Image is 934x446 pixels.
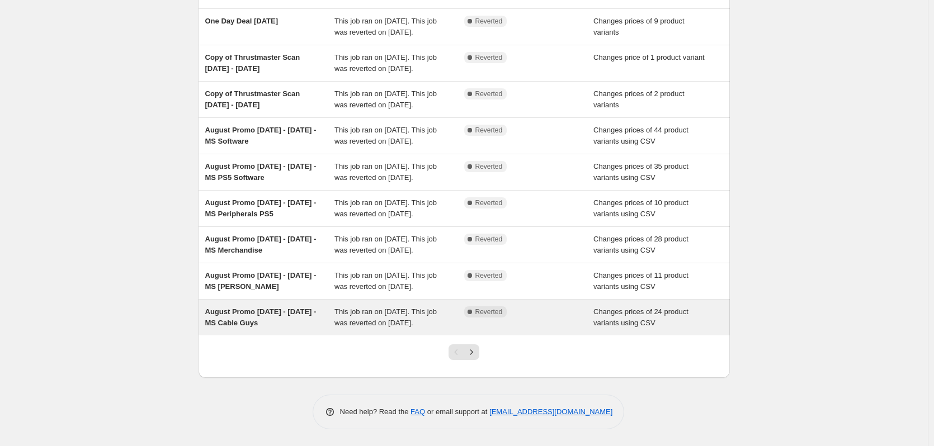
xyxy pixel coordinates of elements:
span: This job ran on [DATE]. This job was reverted on [DATE]. [334,162,437,182]
span: Changes prices of 44 product variants using CSV [593,126,688,145]
span: Changes prices of 35 product variants using CSV [593,162,688,182]
a: [EMAIL_ADDRESS][DOMAIN_NAME] [489,407,612,416]
span: Changes prices of 24 product variants using CSV [593,307,688,327]
span: Changes prices of 10 product variants using CSV [593,198,688,218]
span: Reverted [475,126,503,135]
span: Reverted [475,162,503,171]
span: Reverted [475,198,503,207]
span: Reverted [475,235,503,244]
span: August Promo [DATE] - [DATE] - MS [PERSON_NAME] [205,271,317,291]
span: Changes prices of 9 product variants [593,17,685,36]
span: Changes prices of 2 product variants [593,89,685,109]
span: This job ran on [DATE]. This job was reverted on [DATE]. [334,17,437,36]
span: One Day Deal [DATE] [205,17,279,25]
span: August Promo [DATE] - [DATE] - MS Merchandise [205,235,317,254]
span: This job ran on [DATE]. This job was reverted on [DATE]. [334,271,437,291]
span: This job ran on [DATE]. This job was reverted on [DATE]. [334,53,437,73]
nav: Pagination [449,344,479,360]
span: Need help? Read the [340,407,411,416]
span: Reverted [475,89,503,98]
span: Copy of Thrustmaster Scan [DATE] - [DATE] [205,53,300,73]
span: This job ran on [DATE]. This job was reverted on [DATE]. [334,126,437,145]
span: Reverted [475,17,503,26]
span: Copy of Thrustmaster Scan [DATE] - [DATE] [205,89,300,109]
span: This job ran on [DATE]. This job was reverted on [DATE]. [334,89,437,109]
span: Reverted [475,307,503,316]
a: FAQ [411,407,425,416]
span: This job ran on [DATE]. This job was reverted on [DATE]. [334,307,437,327]
button: Next [464,344,479,360]
span: Changes prices of 28 product variants using CSV [593,235,688,254]
span: August Promo [DATE] - [DATE] - MS Cable Guys [205,307,317,327]
span: August Promo [DATE] - [DATE] - MS PS5 Software [205,162,317,182]
span: August Promo [DATE] - [DATE] - MS Software [205,126,317,145]
span: This job ran on [DATE]. This job was reverted on [DATE]. [334,235,437,254]
span: This job ran on [DATE]. This job was reverted on [DATE]. [334,198,437,218]
span: Changes prices of 11 product variants using CSV [593,271,688,291]
span: Changes price of 1 product variant [593,53,705,61]
span: Reverted [475,271,503,280]
span: August Promo [DATE] - [DATE] - MS Peripherals PS5 [205,198,317,218]
span: Reverted [475,53,503,62]
span: or email support at [425,407,489,416]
